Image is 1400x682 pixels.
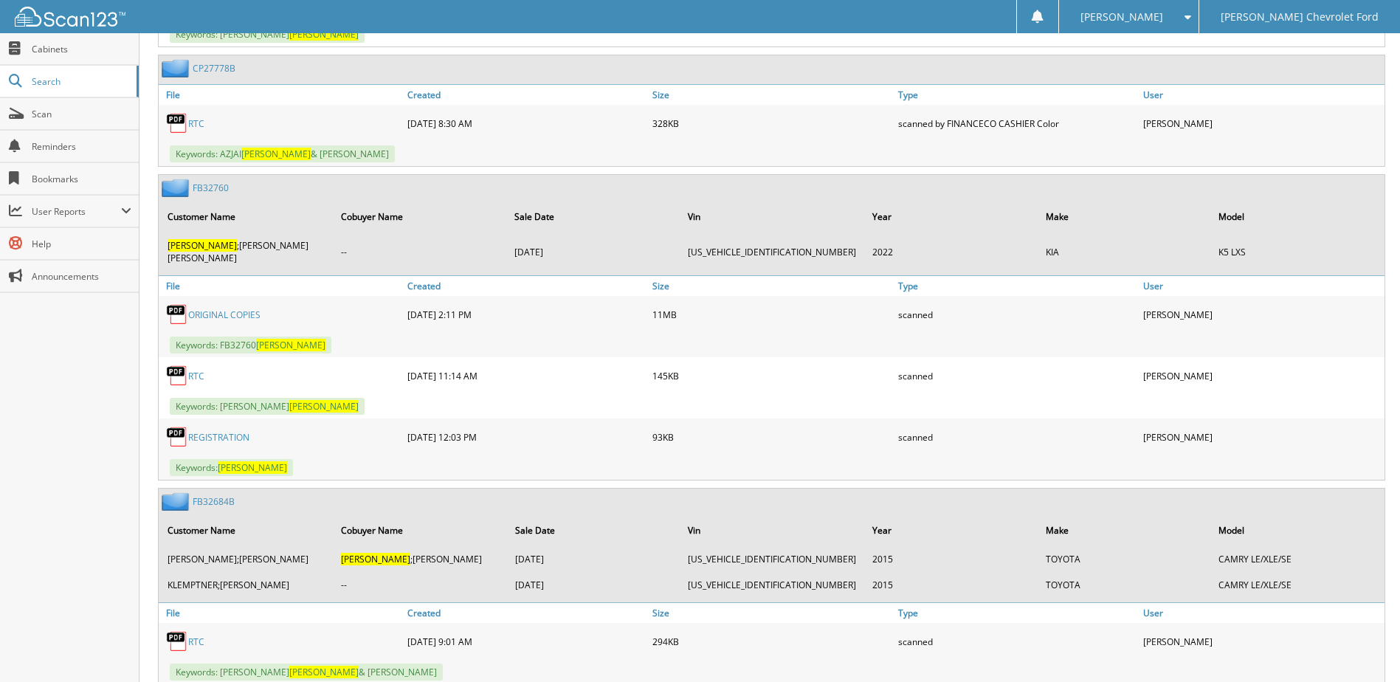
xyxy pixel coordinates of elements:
[188,370,204,382] a: RTC
[404,603,649,623] a: Created
[32,140,131,153] span: Reminders
[159,85,404,105] a: File
[1080,13,1163,21] span: [PERSON_NAME]
[649,603,894,623] a: Size
[1211,233,1383,270] td: K5 LXS
[160,233,332,270] td: ;[PERSON_NAME] [PERSON_NAME]
[32,270,131,283] span: Announcements
[1139,85,1385,105] a: User
[168,239,237,252] span: [PERSON_NAME]
[170,459,293,476] span: Keywords:
[166,365,188,387] img: PDF.png
[1221,13,1379,21] span: [PERSON_NAME] Chevrolet Ford
[1139,603,1385,623] a: User
[170,664,443,681] span: Keywords: [PERSON_NAME] & [PERSON_NAME]
[334,547,506,571] td: ;[PERSON_NAME]
[32,75,129,88] span: Search
[865,573,1036,597] td: 2015
[170,337,331,354] span: Keywords: FB32760
[32,205,121,218] span: User Reports
[1139,300,1385,329] div: [PERSON_NAME]
[649,85,894,105] a: Size
[680,201,863,232] th: Vin
[649,108,894,138] div: 328KB
[159,603,404,623] a: File
[334,515,506,545] th: Cobuyer Name
[334,201,506,232] th: Cobuyer Name
[289,400,359,413] span: [PERSON_NAME]
[865,515,1036,545] th: Year
[170,26,365,43] span: Keywords: [PERSON_NAME]
[170,145,395,162] span: Keywords: AZJAI & [PERSON_NAME]
[1139,627,1385,656] div: [PERSON_NAME]
[1038,547,1210,571] td: TOYOTA
[649,361,894,390] div: 145KB
[865,233,1037,270] td: 2022
[160,547,332,571] td: [PERSON_NAME];[PERSON_NAME]
[894,85,1139,105] a: Type
[1139,108,1385,138] div: [PERSON_NAME]
[1211,573,1383,597] td: CAMRY LE/XLE/SE
[193,495,235,508] a: FB32684B
[865,201,1037,232] th: Year
[404,300,649,329] div: [DATE] 2:11 PM
[241,148,311,160] span: [PERSON_NAME]
[894,108,1139,138] div: scanned by FINANCECO CASHIER Color
[680,233,863,270] td: [US_VEHICLE_IDENTIFICATION_NUMBER]
[649,276,894,296] a: Size
[193,182,229,194] a: FB32760
[649,300,894,329] div: 11MB
[193,62,235,75] a: CP27778B
[162,179,193,197] img: folder2.png
[188,117,204,130] a: RTC
[1038,515,1210,545] th: Make
[404,361,649,390] div: [DATE] 11:14 AM
[894,300,1139,329] div: scanned
[404,627,649,656] div: [DATE] 9:01 AM
[894,603,1139,623] a: Type
[404,276,649,296] a: Created
[166,112,188,134] img: PDF.png
[649,627,894,656] div: 294KB
[166,630,188,652] img: PDF.png
[188,635,204,648] a: RTC
[160,573,332,597] td: KLEMPTNER;[PERSON_NAME]
[160,201,332,232] th: Customer Name
[1038,201,1210,232] th: Make
[166,303,188,325] img: PDF.png
[170,398,365,415] span: Keywords: [PERSON_NAME]
[404,108,649,138] div: [DATE] 8:30 AM
[865,547,1036,571] td: 2015
[1211,515,1383,545] th: Model
[289,28,359,41] span: [PERSON_NAME]
[334,233,506,270] td: --
[894,361,1139,390] div: scanned
[160,515,332,545] th: Customer Name
[218,461,287,474] span: [PERSON_NAME]
[680,573,863,597] td: [US_VEHICLE_IDENTIFICATION_NUMBER]
[507,201,679,232] th: Sale Date
[894,276,1139,296] a: Type
[256,339,325,351] span: [PERSON_NAME]
[1211,547,1383,571] td: CAMRY LE/XLE/SE
[508,515,680,545] th: Sale Date
[1038,233,1210,270] td: KIA
[162,59,193,77] img: folder2.png
[508,573,680,597] td: [DATE]
[166,426,188,448] img: PDF.png
[32,43,131,55] span: Cabinets
[894,422,1139,452] div: scanned
[334,573,506,597] td: --
[1211,201,1383,232] th: Model
[680,547,863,571] td: [US_VEHICLE_IDENTIFICATION_NUMBER]
[341,553,410,565] span: [PERSON_NAME]
[32,108,131,120] span: Scan
[404,85,649,105] a: Created
[162,492,193,511] img: folder2.png
[32,173,131,185] span: Bookmarks
[188,431,249,444] a: REGISTRATION
[1326,611,1400,682] div: Chat Widget
[1038,573,1210,597] td: TOYOTA
[1139,361,1385,390] div: [PERSON_NAME]
[894,627,1139,656] div: scanned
